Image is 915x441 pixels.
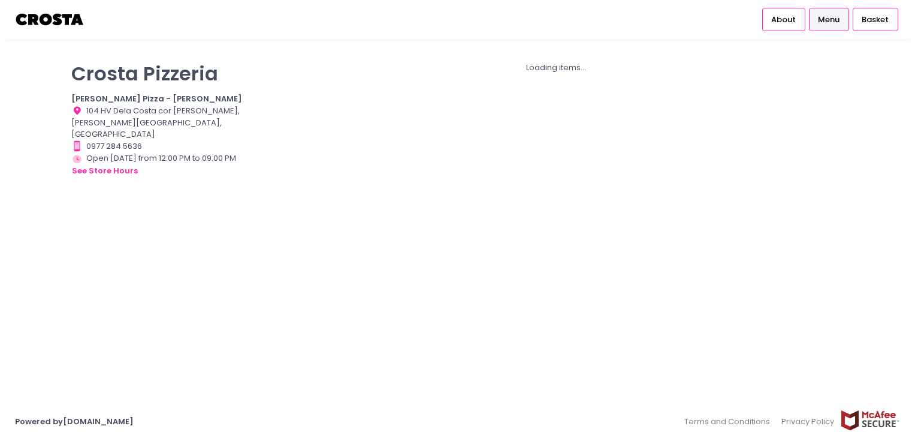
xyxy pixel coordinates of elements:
[862,14,889,26] span: Basket
[71,105,253,140] div: 104 HV Dela Costa cor [PERSON_NAME], [PERSON_NAME][GEOGRAPHIC_DATA], [GEOGRAPHIC_DATA]
[71,164,138,178] button: see store hours
[15,9,85,30] img: logo
[684,410,776,433] a: Terms and Conditions
[15,416,134,427] a: Powered by[DOMAIN_NAME]
[71,152,253,178] div: Open [DATE] from 12:00 PM to 09:00 PM
[71,140,253,152] div: 0977 284 5636
[268,62,844,74] div: Loading items...
[762,8,805,31] a: About
[71,93,242,104] b: [PERSON_NAME] Pizza - [PERSON_NAME]
[809,8,849,31] a: Menu
[71,62,253,85] p: Crosta Pizzeria
[776,410,841,433] a: Privacy Policy
[771,14,796,26] span: About
[818,14,839,26] span: Menu
[840,410,900,431] img: mcafee-secure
